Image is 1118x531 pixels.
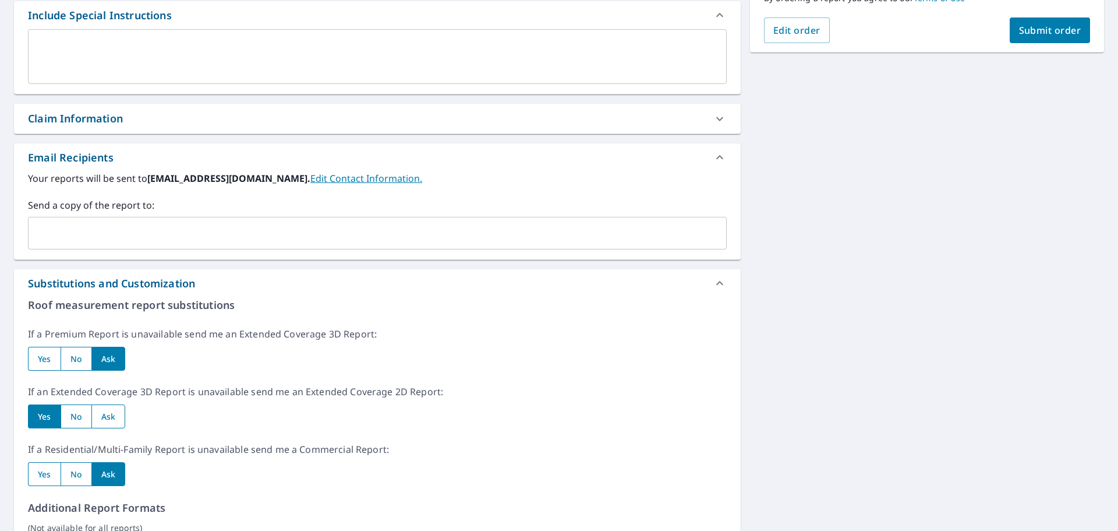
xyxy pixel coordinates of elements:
[14,143,741,171] div: Email Recipients
[28,171,727,185] label: Your reports will be sent to
[28,297,727,313] p: Roof measurement report substitutions
[14,104,741,133] div: Claim Information
[1019,24,1081,37] span: Submit order
[28,111,123,126] div: Claim Information
[28,150,114,166] div: Email Recipients
[14,269,741,297] div: Substitutions and Customization
[28,500,727,516] p: Additional Report Formats
[14,1,741,29] div: Include Special Instructions
[764,17,830,43] button: Edit order
[310,172,422,185] a: EditContactInfo
[28,442,727,456] p: If a Residential/Multi-Family Report is unavailable send me a Commercial Report:
[28,276,195,291] div: Substitutions and Customization
[28,8,172,23] div: Include Special Instructions
[28,327,727,341] p: If a Premium Report is unavailable send me an Extended Coverage 3D Report:
[28,385,727,399] p: If an Extended Coverage 3D Report is unavailable send me an Extended Coverage 2D Report:
[1010,17,1091,43] button: Submit order
[773,24,820,37] span: Edit order
[28,198,727,212] label: Send a copy of the report to:
[147,172,310,185] b: [EMAIL_ADDRESS][DOMAIN_NAME].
